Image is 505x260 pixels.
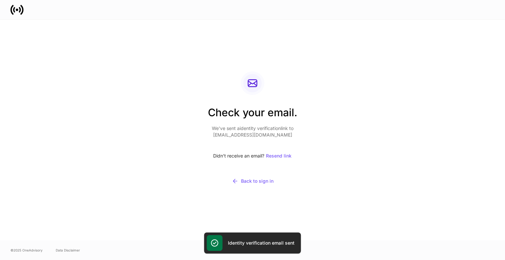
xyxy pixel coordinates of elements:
[208,149,297,163] div: Didn’t receive an email?
[10,248,43,253] span: © 2025 OneAdvisory
[266,154,292,158] div: Resend link
[208,125,297,138] p: We’ve sent a identity verification link to [EMAIL_ADDRESS][DOMAIN_NAME]
[232,178,273,184] div: Back to sign in
[56,248,80,253] a: Data Disclaimer
[266,149,292,163] button: Resend link
[208,105,297,125] h2: Check your email.
[208,174,297,189] button: Back to sign in
[228,240,294,246] h5: Identity verification email sent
